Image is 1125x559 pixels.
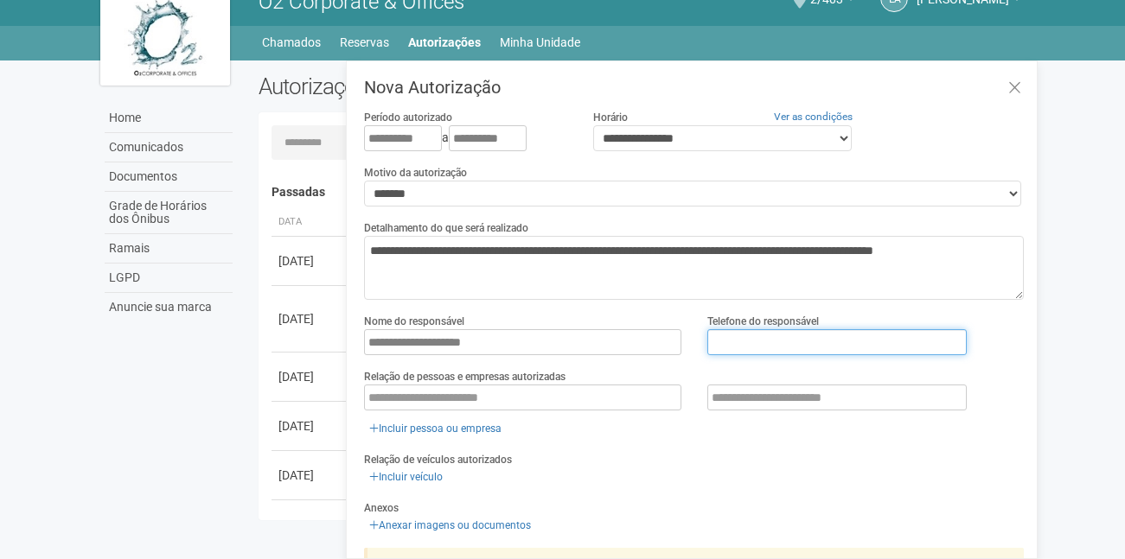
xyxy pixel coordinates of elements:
[278,467,342,484] div: [DATE]
[500,30,580,54] a: Minha Unidade
[105,133,233,162] a: Comunicados
[105,264,233,293] a: LGPD
[272,186,1013,199] h4: Passadas
[259,73,629,99] h2: Autorizações
[364,467,448,486] a: Incluir veículo
[408,30,481,54] a: Autorizações
[364,110,452,125] label: Período autorizado
[105,192,233,234] a: Grade de Horários dos Ônibus
[364,79,1024,96] h3: Nova Autorização
[707,314,819,329] label: Telefone do responsável
[262,30,321,54] a: Chamados
[340,30,389,54] a: Reservas
[105,234,233,264] a: Ramais
[272,208,349,237] th: Data
[364,500,399,516] label: Anexos
[364,516,536,535] a: Anexar imagens ou documentos
[364,125,566,151] div: a
[278,310,342,327] div: [DATE]
[278,417,342,435] div: [DATE]
[105,162,233,192] a: Documentos
[105,104,233,133] a: Home
[364,165,467,181] label: Motivo da autorização
[278,252,342,270] div: [DATE]
[774,111,853,123] a: Ver as condições
[364,419,507,438] a: Incluir pessoa ou empresa
[105,293,233,321] a: Anuncie sua marca
[364,314,464,329] label: Nome do responsável
[364,452,512,467] label: Relação de veículos autorizados
[278,368,342,385] div: [DATE]
[364,369,566,384] label: Relação de pessoas e empresas autorizadas
[593,110,628,125] label: Horário
[364,220,528,236] label: Detalhamento do que será realizado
